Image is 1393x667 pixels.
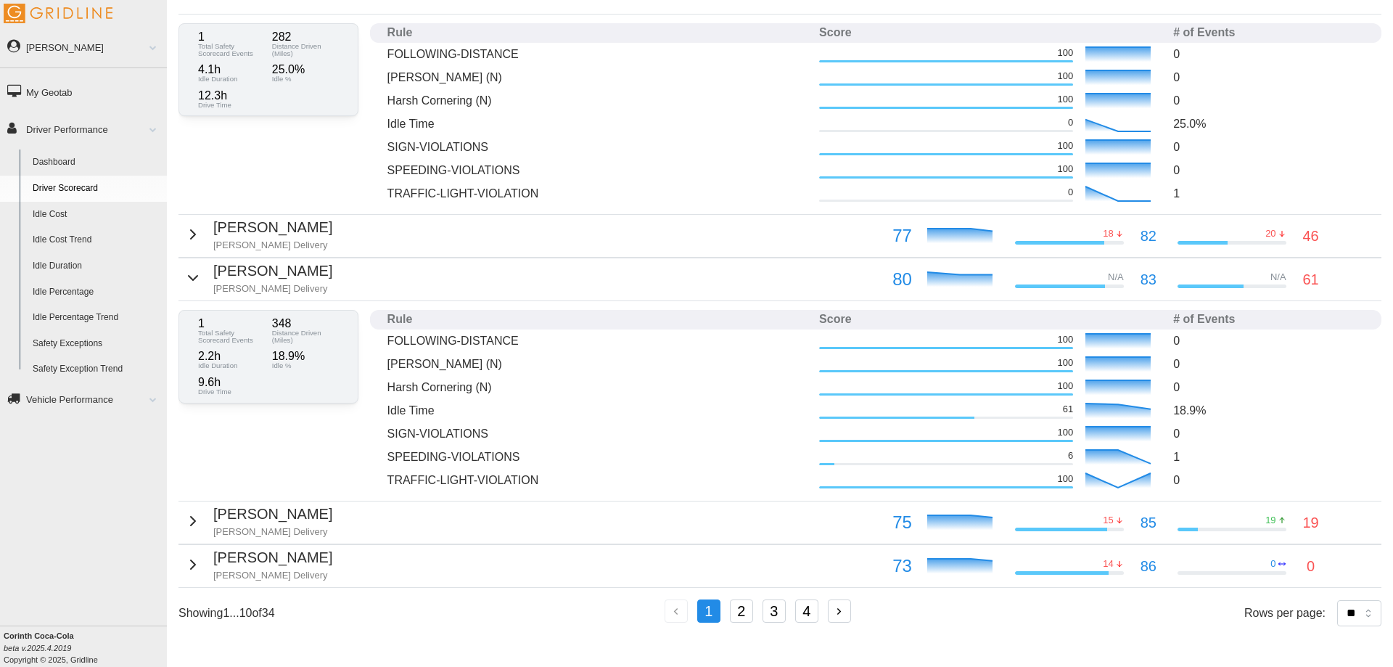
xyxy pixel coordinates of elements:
[1173,185,1364,202] p: 1
[387,139,808,155] p: SIGN-VIOLATIONS
[1173,46,1364,62] p: 0
[387,449,808,465] p: SPEEDING-VIOLATIONS
[213,282,332,295] p: [PERSON_NAME] Delivery
[198,31,265,43] p: 1
[1265,514,1275,527] p: 19
[1270,271,1286,284] p: N/A
[26,227,167,253] a: Idle Cost Trend
[387,115,808,132] p: Idle Time
[795,600,818,623] button: 4
[387,472,808,488] p: TRAFFIC-LIGHT-VIOLATION
[4,644,71,652] i: beta v.2025.4.2019
[1302,512,1318,534] p: 19
[813,23,1167,43] th: Score
[1167,23,1370,43] th: # of Events
[272,75,339,83] p: Idle %
[1057,70,1073,83] p: 100
[1173,449,1364,465] p: 1
[1265,227,1275,240] p: 20
[1103,557,1113,570] p: 14
[1063,403,1073,416] p: 61
[1173,332,1364,349] p: 0
[382,23,813,43] th: Rule
[1057,46,1073,60] p: 100
[213,260,332,282] p: [PERSON_NAME]
[1173,404,1206,417] span: 18.9 %
[387,46,808,62] p: FOLLOWING-DISTANCE
[1057,333,1073,346] p: 100
[272,362,339,369] p: Idle %
[213,503,332,525] p: [PERSON_NAME]
[852,552,912,580] p: 73
[198,102,265,109] p: Drive Time
[198,362,265,369] p: Idle Duration
[1173,92,1364,109] p: 0
[1057,139,1073,152] p: 100
[1057,472,1073,486] p: 100
[1057,356,1073,369] p: 100
[1167,310,1370,330] th: # of Events
[1173,69,1364,86] p: 0
[26,202,167,228] a: Idle Cost
[1173,162,1364,179] p: 0
[1141,269,1156,291] p: 83
[198,351,265,362] p: 2.2 h
[387,332,808,349] p: FOLLOWING-DISTANCE
[1141,512,1156,534] p: 85
[26,176,167,202] a: Driver Scorecard
[178,605,275,621] p: Showing 1 ... 10 of 34
[26,356,167,382] a: Safety Exception Trend
[1057,426,1073,439] p: 100
[272,31,339,43] p: 282
[26,150,167,176] a: Dashboard
[198,330,265,343] p: Total Safety Scorecard Events
[382,310,813,330] th: Rule
[213,569,332,582] p: [PERSON_NAME] Delivery
[387,92,808,109] p: Harsh Cornering (N)
[213,216,332,239] p: [PERSON_NAME]
[730,600,753,623] button: 2
[1057,380,1073,393] p: 100
[1173,139,1364,155] p: 0
[852,266,912,293] p: 80
[852,222,912,250] p: 77
[852,509,912,536] p: 75
[198,318,265,330] p: 1
[4,630,167,666] div: Copyright © 2025, Gridline
[184,503,332,539] button: [PERSON_NAME][PERSON_NAME] Delivery
[198,377,265,388] p: 9.6 h
[26,305,167,331] a: Idle Percentage Trend
[272,330,339,343] p: Distance Driven (Miles)
[1103,514,1113,527] p: 15
[213,239,332,252] p: [PERSON_NAME] Delivery
[26,253,167,279] a: Idle Duration
[184,547,332,582] button: [PERSON_NAME][PERSON_NAME] Delivery
[1068,116,1073,129] p: 0
[26,331,167,357] a: Safety Exceptions
[387,402,808,419] p: Idle Time
[1103,227,1113,240] p: 18
[184,216,332,252] button: [PERSON_NAME][PERSON_NAME] Delivery
[1302,269,1318,291] p: 61
[387,162,808,179] p: SPEEDING-VIOLATIONS
[1108,271,1124,284] p: N/A
[213,547,332,569] p: [PERSON_NAME]
[198,64,265,75] p: 4.1 h
[26,279,167,306] a: Idle Percentage
[387,425,808,442] p: SIGN-VIOLATIONS
[1068,186,1073,199] p: 0
[1173,425,1364,442] p: 0
[1057,163,1073,176] p: 100
[1173,118,1206,130] span: 25.0 %
[1057,93,1073,106] p: 100
[1141,225,1156,247] p: 82
[387,379,808,396] p: Harsh Cornering (N)
[1173,356,1364,372] p: 0
[387,185,808,202] p: TRAFFIC-LIGHT-VIOLATION
[697,600,720,623] button: 1
[1270,557,1275,570] p: 0
[813,310,1167,330] th: Score
[1244,605,1326,621] p: Rows per page:
[387,69,808,86] p: [PERSON_NAME] (N)
[272,351,339,362] p: 18.9 %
